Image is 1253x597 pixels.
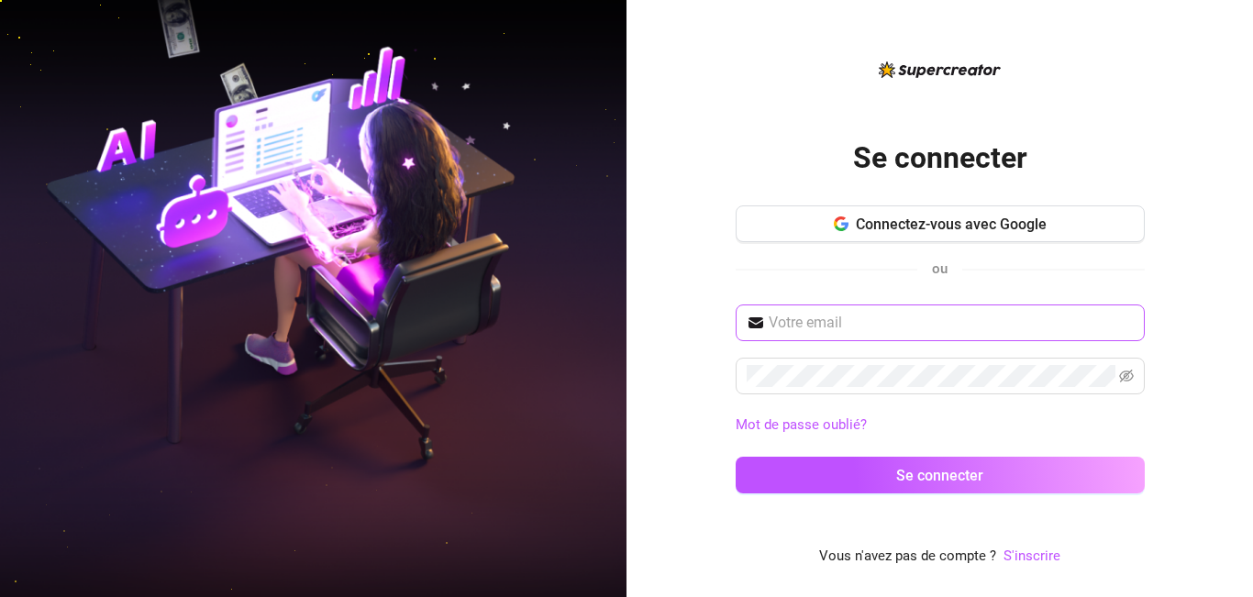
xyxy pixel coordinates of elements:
a: S'inscrire [1004,546,1060,568]
a: Mot de passe oublié? [736,415,1145,437]
font: ou [932,260,948,277]
font: S'inscrire [1004,547,1060,564]
font: Se connecter [896,467,983,484]
font: Connectez-vous avec Google [856,216,1047,233]
font: Vous n'avez pas de compte ? [819,547,996,564]
button: Connectez-vous avec Google [736,205,1145,242]
button: Se connecter [736,457,1145,493]
font: Se connecter [853,140,1027,175]
font: Mot de passe oublié? [736,416,867,433]
img: logo-BBDzfeDw.svg [879,61,1001,78]
input: Votre email [769,312,1134,334]
span: invisible à l'œil nu [1119,369,1134,383]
